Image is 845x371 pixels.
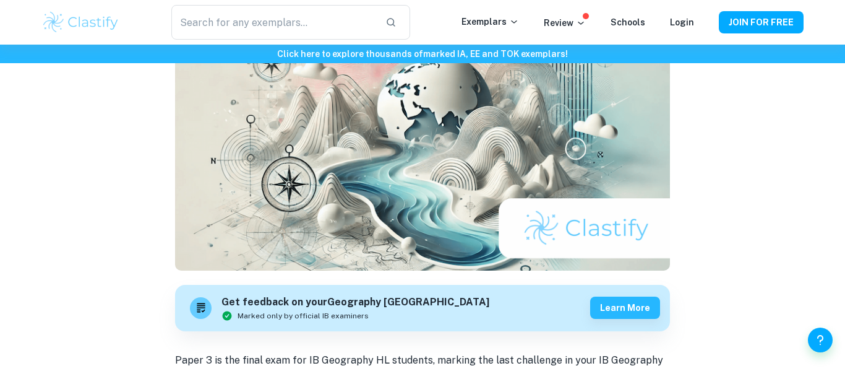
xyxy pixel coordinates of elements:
img: IB Geography Paper 3 cover image [175,23,670,271]
a: Login [670,17,694,27]
h6: Get feedback on your Geography [GEOGRAPHIC_DATA] [221,295,489,310]
button: Help and Feedback [808,328,833,352]
p: Review [544,16,586,30]
button: Learn more [590,297,660,319]
span: Marked only by official IB examiners [238,310,369,321]
input: Search for any exemplars... [171,5,375,40]
a: Get feedback on yourGeography [GEOGRAPHIC_DATA]Marked only by official IB examinersLearn more [175,285,670,331]
img: Clastify logo [41,10,120,35]
h6: Click here to explore thousands of marked IA, EE and TOK exemplars ! [2,47,843,61]
button: JOIN FOR FREE [719,11,804,33]
a: Schools [611,17,645,27]
p: Exemplars [461,15,519,28]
